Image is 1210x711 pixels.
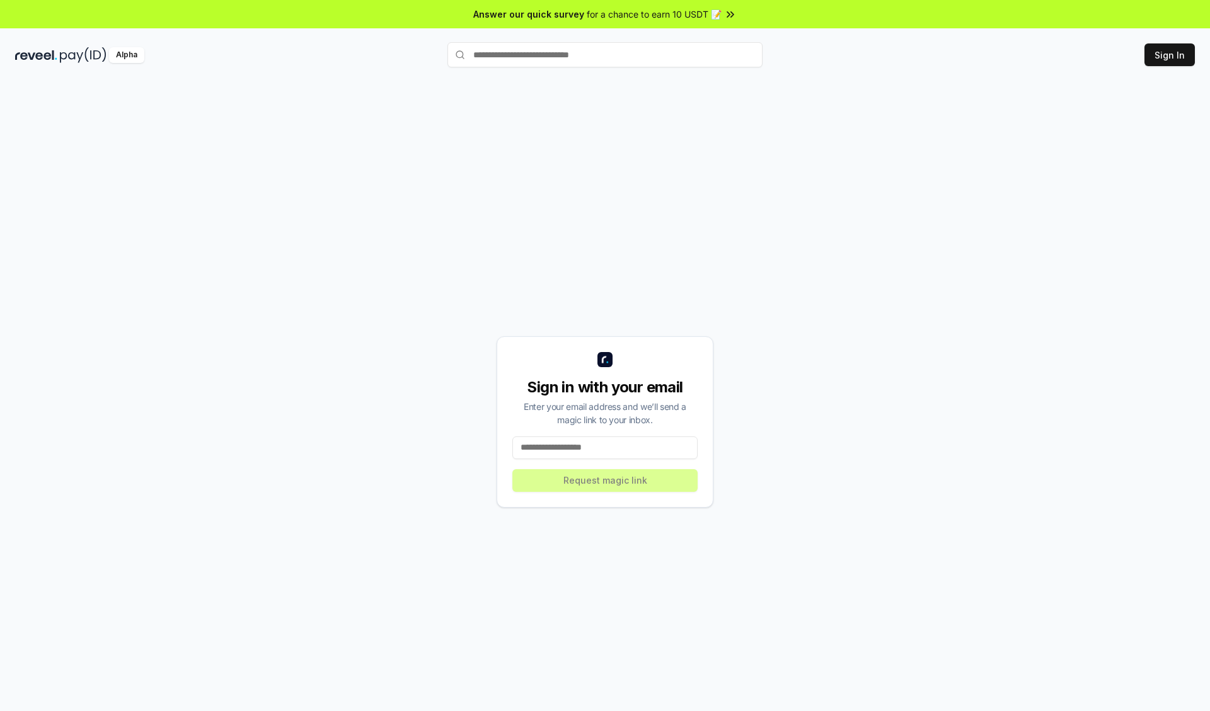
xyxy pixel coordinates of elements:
span: for a chance to earn 10 USDT 📝 [587,8,722,21]
div: Alpha [109,47,144,63]
div: Sign in with your email [512,377,698,397]
span: Answer our quick survey [473,8,584,21]
div: Enter your email address and we’ll send a magic link to your inbox. [512,400,698,426]
img: pay_id [60,47,107,63]
img: reveel_dark [15,47,57,63]
button: Sign In [1144,43,1195,66]
img: logo_small [597,352,613,367]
